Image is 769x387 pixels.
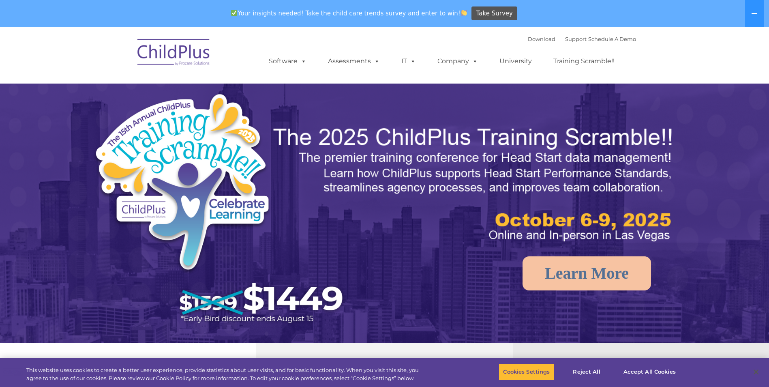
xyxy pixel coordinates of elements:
div: This website uses cookies to create a better user experience, provide statistics about user visit... [26,366,423,382]
button: Accept All Cookies [619,363,680,381]
font: | [528,36,636,42]
a: Schedule A Demo [588,36,636,42]
a: Take Survey [471,6,517,21]
span: Phone number [113,87,147,93]
img: ✅ [231,10,237,16]
img: 👏 [461,10,467,16]
a: Company [429,53,486,69]
button: Cookies Settings [499,363,554,381]
a: University [491,53,540,69]
button: Close [747,363,765,381]
span: Your insights needed! Take the child care trends survey and enter to win! [228,5,471,21]
a: Download [528,36,555,42]
a: Learn More [523,256,651,290]
span: Last name [113,54,137,60]
a: IT [393,53,424,69]
a: Assessments [320,53,388,69]
a: Software [261,53,315,69]
button: Reject All [561,363,612,381]
span: Take Survey [476,6,513,21]
img: ChildPlus by Procare Solutions [133,33,214,74]
a: Training Scramble!! [545,53,623,69]
a: Support [565,36,587,42]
